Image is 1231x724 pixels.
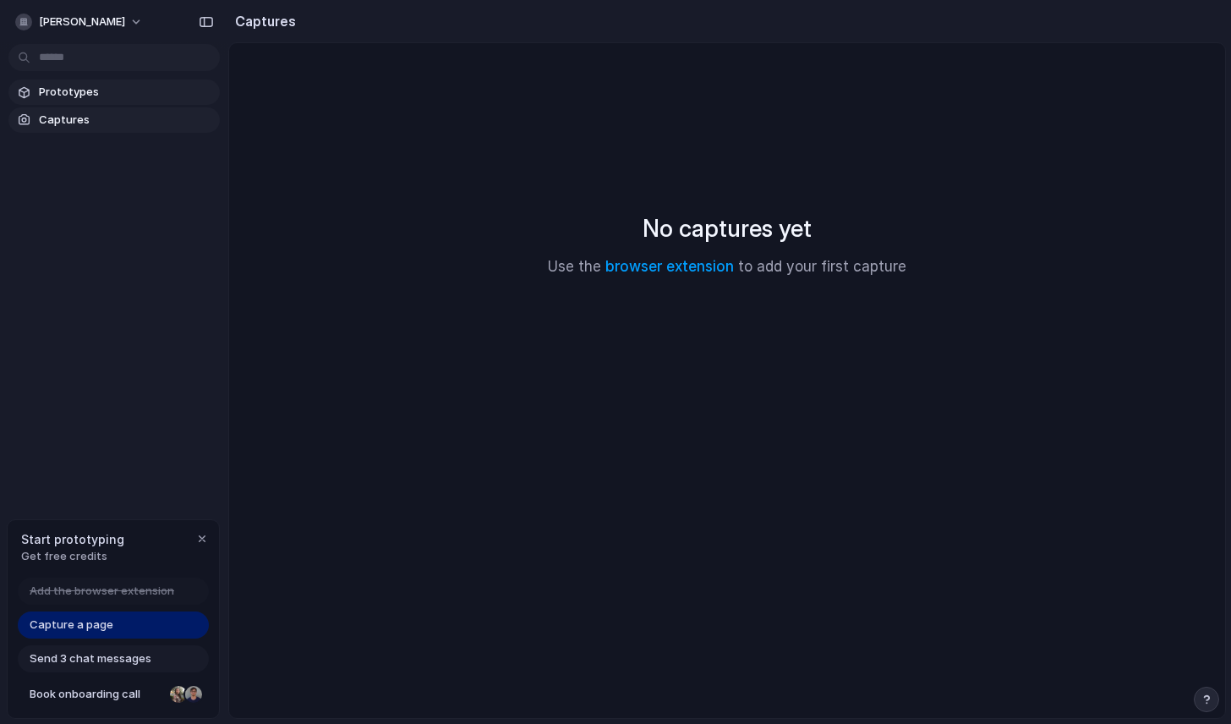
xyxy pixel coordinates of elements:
[183,684,204,705] div: Christian Iacullo
[18,681,209,708] a: Book onboarding call
[21,530,124,548] span: Start prototyping
[30,686,163,703] span: Book onboarding call
[30,650,151,667] span: Send 3 chat messages
[30,583,174,600] span: Add the browser extension
[548,256,906,278] p: Use the to add your first capture
[228,11,296,31] h2: Captures
[21,548,124,565] span: Get free credits
[8,8,151,36] button: [PERSON_NAME]
[39,112,213,129] span: Captures
[8,107,220,133] a: Captures
[39,14,125,30] span: [PERSON_NAME]
[39,84,213,101] span: Prototypes
[168,684,189,705] div: Nicole Kubica
[8,80,220,105] a: Prototypes
[605,258,734,275] a: browser extension
[30,617,113,633] span: Capture a page
[643,211,812,246] h2: No captures yet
